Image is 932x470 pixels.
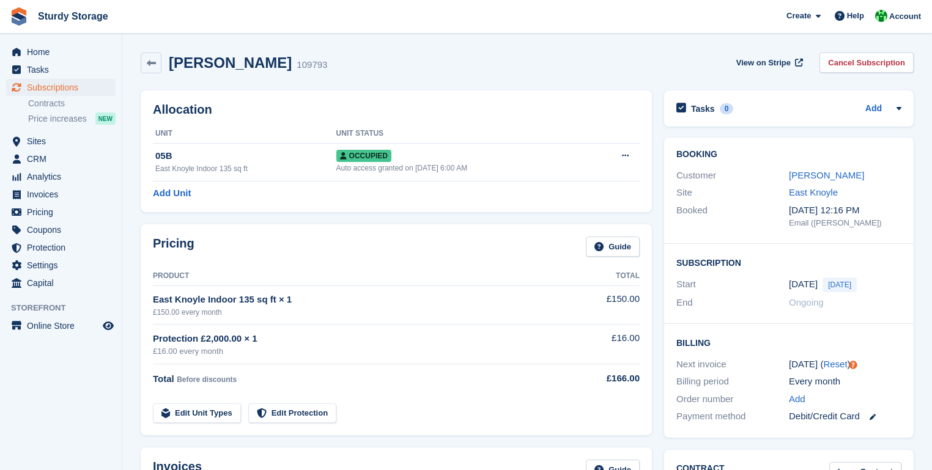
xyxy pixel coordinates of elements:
div: [DATE] 12:16 PM [789,204,901,218]
th: Unit Status [336,124,590,144]
span: Total [153,373,174,384]
a: East Knoyle [789,187,838,197]
div: End [676,296,789,310]
div: 109793 [297,58,327,72]
span: Tasks [27,61,100,78]
span: Capital [27,274,100,292]
a: menu [6,79,116,96]
a: Add [865,102,882,116]
div: East Knoyle Indoor 135 sq ft [155,163,336,174]
span: Home [27,43,100,61]
td: £16.00 [565,325,640,364]
h2: Tasks [691,103,715,114]
div: £150.00 every month [153,307,565,318]
span: Subscriptions [27,79,100,96]
div: Protection £2,000.00 × 1 [153,332,565,346]
a: Price increases NEW [28,112,116,125]
div: £166.00 [565,372,640,386]
span: Invoices [27,186,100,203]
span: Account [889,10,921,23]
a: Contracts [28,98,116,109]
span: Analytics [27,168,100,185]
span: Price increases [28,113,87,125]
a: Edit Unit Types [153,403,241,424]
a: menu [6,239,116,256]
div: 0 [720,103,734,114]
img: Simon Sturdy [875,10,887,22]
span: Protection [27,239,100,256]
h2: Subscription [676,256,901,268]
a: menu [6,61,116,78]
span: Before discounts [177,375,237,384]
span: CRM [27,150,100,167]
div: £16.00 every month [153,345,565,358]
td: £150.00 [565,285,640,324]
h2: Booking [676,150,901,160]
a: menu [6,168,116,185]
div: Email ([PERSON_NAME]) [789,217,901,229]
div: Order number [676,392,789,406]
div: Payment method [676,409,789,424]
span: [DATE] [823,277,857,292]
h2: Allocation [153,103,640,117]
h2: Pricing [153,237,194,257]
div: Site [676,186,789,200]
div: Auto access granted on [DATE] 6:00 AM [336,163,590,174]
a: menu [6,221,116,238]
a: menu [6,150,116,167]
div: Booked [676,204,789,229]
div: Tooltip anchor [848,359,859,370]
span: Online Store [27,317,100,334]
th: Unit [153,124,336,144]
span: Coupons [27,221,100,238]
div: Customer [676,169,789,183]
div: Billing period [676,375,789,389]
a: menu [6,257,116,274]
span: Help [847,10,864,22]
a: Sturdy Storage [33,6,113,26]
a: menu [6,317,116,334]
a: [PERSON_NAME] [789,170,864,180]
div: Next invoice [676,358,789,372]
a: Add [789,392,805,406]
h2: [PERSON_NAME] [169,54,292,71]
a: Edit Protection [248,403,336,424]
div: Every month [789,375,901,389]
span: Settings [27,257,100,274]
a: menu [6,186,116,203]
img: stora-icon-8386f47178a22dfd0bd8f6a31ec36ba5ce8667c1dd55bd0f319d3a0aa187defe.svg [10,7,28,26]
a: Preview store [101,318,116,333]
a: Add Unit [153,186,191,200]
span: Sites [27,133,100,150]
a: menu [6,204,116,221]
a: Guide [586,237,640,257]
h2: Billing [676,336,901,348]
a: menu [6,43,116,61]
div: 05B [155,149,336,163]
div: [DATE] ( ) [789,358,901,372]
th: Product [153,266,565,286]
span: Occupied [336,150,391,162]
a: menu [6,274,116,292]
span: View on Stripe [736,57,791,69]
a: Reset [823,359,847,369]
div: Start [676,277,789,292]
div: East Knoyle Indoor 135 sq ft × 1 [153,293,565,307]
a: View on Stripe [731,53,805,73]
div: Debit/Credit Card [789,409,901,424]
th: Total [565,266,640,286]
span: Pricing [27,204,100,221]
div: NEW [95,112,116,125]
time: 2025-09-28 23:00:00 UTC [789,277,818,292]
a: Cancel Subscription [819,53,914,73]
span: Storefront [11,302,122,314]
span: Ongoing [789,297,824,307]
span: Create [786,10,811,22]
a: menu [6,133,116,150]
